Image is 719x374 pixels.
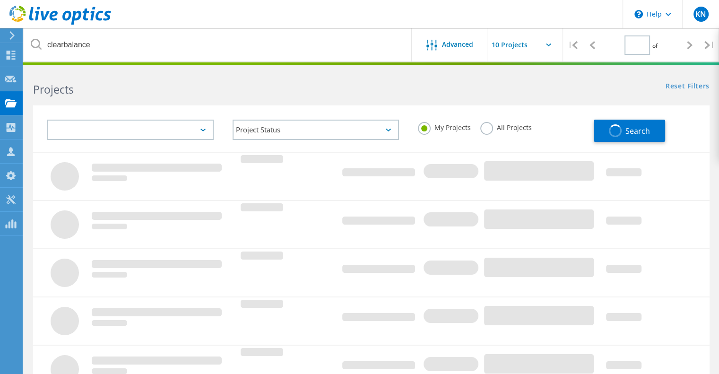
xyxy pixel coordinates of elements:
button: Search [594,120,665,142]
div: | [700,28,719,62]
b: Projects [33,82,74,97]
span: KN [695,10,706,18]
div: | [563,28,582,62]
svg: \n [634,10,643,18]
a: Live Optics Dashboard [9,20,111,26]
div: Project Status [233,120,399,140]
span: Advanced [442,41,473,48]
a: Reset Filters [666,83,710,91]
label: My Projects [418,122,471,131]
input: Search projects by name, owner, ID, company, etc [24,28,412,61]
span: of [652,42,658,50]
span: Search [625,126,650,136]
label: All Projects [480,122,532,131]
